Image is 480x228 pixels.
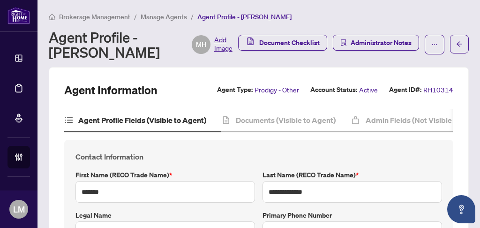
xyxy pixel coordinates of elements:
span: Manage Agents [141,13,187,21]
img: logo [7,7,30,24]
h4: Agent Profile Fields (Visible to Agent) [78,114,206,126]
div: Agent Profile - [PERSON_NAME] [49,30,232,60]
label: Account Status: [310,84,357,95]
h4: Contact Information [75,151,442,162]
span: ellipsis [431,41,438,48]
h4: Documents (Visible to Agent) [236,114,336,126]
label: Legal Name [75,210,255,220]
label: Agent ID#: [389,84,421,95]
span: Document Checklist [259,35,320,50]
span: Prodigy - Other [255,84,299,95]
span: Administrator Notes [351,35,412,50]
span: RH10314 [423,84,453,95]
span: Brokerage Management [59,13,130,21]
button: Open asap [447,195,475,223]
button: Document Checklist [238,35,327,51]
label: First Name (RECO Trade Name) [75,170,255,180]
button: Administrator Notes [333,35,419,51]
span: arrow-left [456,41,463,47]
span: home [49,14,55,20]
li: / [191,11,194,22]
span: Active [359,84,378,95]
span: solution [340,39,347,46]
span: LM [13,203,25,216]
li: / [134,11,137,22]
span: MH [196,39,206,50]
label: Last Name (RECO Trade Name) [262,170,442,180]
label: Agent Type: [217,84,253,95]
h2: Agent Information [64,83,157,98]
span: Agent Profile - [PERSON_NAME] [197,13,292,21]
span: Add Image [214,35,232,54]
label: Primary Phone Number [262,210,442,220]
